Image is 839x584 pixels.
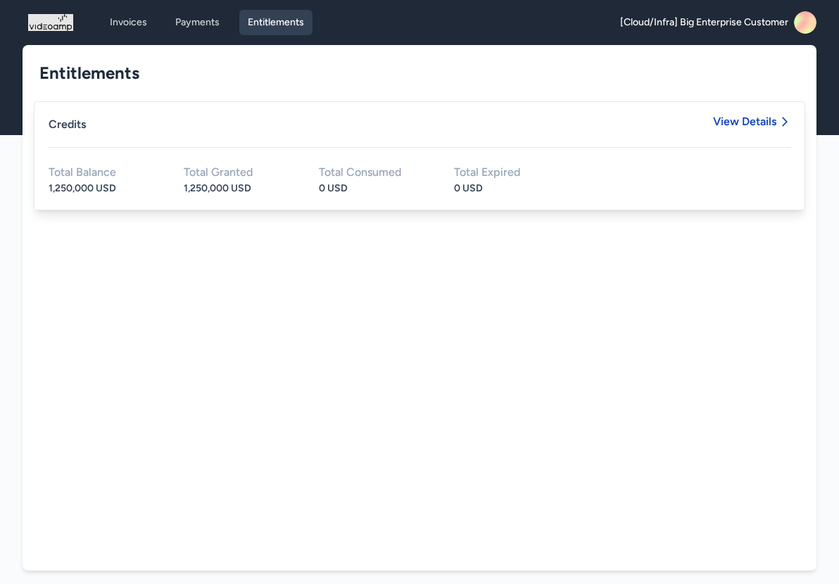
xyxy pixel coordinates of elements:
div: Total Consumed [319,167,431,178]
img: logo_1757534123.png [28,11,73,34]
a: Entitlements [239,10,313,35]
a: View Details [713,116,790,127]
div: Total Expired [454,167,567,178]
span: View Details [713,116,776,127]
div: Credits [49,116,86,147]
div: 0 USD [319,181,431,196]
h1: Entitlements [39,62,788,84]
div: 1,250,000 USD [184,181,296,196]
div: 1,250,000 USD [49,181,161,196]
div: Total Granted [184,167,296,178]
a: Invoices [101,10,156,35]
span: [Cloud/Infra] Big Enterprise Customer [620,15,788,30]
div: Total Balance [49,167,161,178]
a: Payments [167,10,228,35]
div: 0 USD [454,181,567,196]
a: [Cloud/Infra] Big Enterprise Customer [620,11,816,34]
